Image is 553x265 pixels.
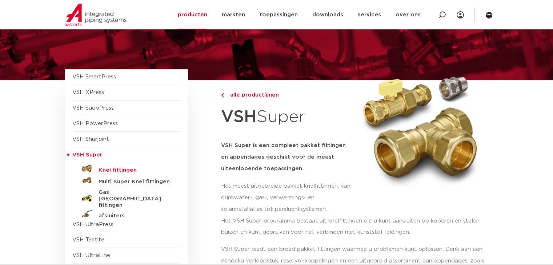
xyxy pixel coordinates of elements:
h5: afsluiters [99,213,171,219]
h5: VSH Super is een compleet pakket fittingen en appendages geschikt voor de meest uiteenlopende toe... [221,140,353,175]
a: VSH UltraLine [72,253,110,258]
strong: VSH [221,109,257,125]
img: chevron-right.svg [221,93,224,98]
a: Multi Super Knel fittingen [72,175,181,186]
a: VSH PowerPress [72,121,118,126]
p: Het VSH Super-programma bestaat uit knelfittingen die u kunt aansluiten op koperen en stalen buiz... [221,215,488,238]
a: VSH XPress [72,90,104,95]
a: VSH Tectite [72,237,104,242]
a: VSH SmartPress [72,74,116,79]
span: alle productlijnen [226,92,279,98]
a: afsluiters [72,209,181,220]
h5: Multi Super Knel fittingen [99,179,171,185]
h5: Gas [GEOGRAPHIC_DATA] fittingen [99,189,171,209]
a: VSH SudoPress [72,105,114,111]
a: VSH Shurjoint [72,136,109,142]
a: VSH UltraPress [72,222,113,227]
a: Gas [GEOGRAPHIC_DATA] fittingen [72,186,181,209]
h1: Super [221,103,353,131]
a: alle productlijnen [221,91,353,99]
p: Het meest uitgebreide pakket knelfittingen, van drinkwater-, gas-, verwarmings- en solarinstallat... [221,180,353,215]
h5: Knel fittingen [99,167,171,174]
a: Knel fittingen [72,163,181,175]
span: VSH Super [72,152,102,158]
